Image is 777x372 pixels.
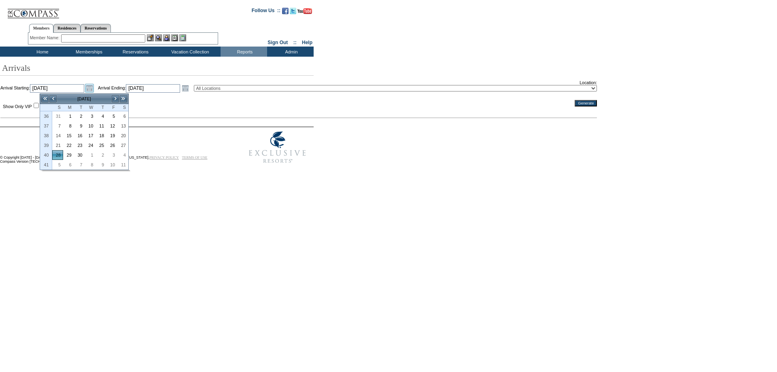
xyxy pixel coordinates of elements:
a: Subscribe to our YouTube Channel [297,10,312,15]
img: b_edit.gif [147,34,154,41]
td: Wednesday, October 01, 2025 [85,150,96,160]
td: Tuesday, September 09, 2025 [74,121,85,131]
a: 16 [74,131,85,140]
a: 8 [85,160,96,169]
td: Arrival Ending: [98,80,193,96]
td: Monday, September 29, 2025 [63,150,74,160]
td: Thursday, September 04, 2025 [96,111,106,121]
td: Friday, September 05, 2025 [106,111,117,121]
a: > [111,95,119,103]
img: b_calculator.gif [179,34,186,41]
td: Thursday, October 02, 2025 [96,150,106,160]
a: 31 [53,112,63,121]
a: 25 [96,141,106,150]
td: Wednesday, September 17, 2025 [85,131,96,140]
a: 12 [107,121,117,130]
a: 30 [74,151,85,159]
a: 22 [64,141,74,150]
img: Become our fan on Facebook [282,8,289,14]
a: 8 [64,121,74,130]
td: Monday, September 01, 2025 [63,111,74,121]
img: Reservations [171,34,178,41]
td: Tuesday, September 02, 2025 [74,111,85,121]
a: 13 [118,121,128,130]
a: 7 [53,121,63,130]
td: Reservations [111,47,158,57]
td: Saturday, September 13, 2025 [117,121,128,131]
td: Thursday, September 25, 2025 [96,140,106,150]
input: Generate [575,100,597,106]
td: Reports [221,47,267,57]
a: TERMS OF USE [182,155,208,159]
td: Saturday, October 04, 2025 [117,150,128,160]
img: Compass Home [7,2,59,19]
td: Saturday, October 11, 2025 [117,160,128,170]
a: 10 [107,160,117,169]
a: >> [119,95,127,103]
a: Members [29,24,54,33]
td: Friday, September 19, 2025 [106,131,117,140]
img: Subscribe to our YouTube Channel [297,8,312,14]
td: Monday, October 06, 2025 [63,160,74,170]
td: Thursday, September 18, 2025 [96,131,106,140]
a: Help [302,40,312,45]
td: Sunday, September 28, 2025 [52,150,63,160]
a: 26 [107,141,117,150]
a: 3 [85,112,96,121]
a: 14 [53,131,63,140]
td: Home [18,47,65,57]
th: 39 [40,140,52,150]
a: 11 [96,121,106,130]
a: 6 [64,160,74,169]
td: Tuesday, October 07, 2025 [74,160,85,170]
a: 28 [53,151,63,159]
a: Follow us on Twitter [290,10,296,15]
td: Saturday, September 20, 2025 [117,131,128,140]
a: 1 [85,151,96,159]
a: 6 [118,112,128,121]
a: 1 [64,112,74,121]
a: Open the calendar popup. [181,84,190,93]
span: :: [293,40,297,45]
a: 3 [107,151,117,159]
td: Monday, September 08, 2025 [63,121,74,131]
a: Residences [53,24,81,32]
a: 29 [64,151,74,159]
a: 23 [74,141,85,150]
td: Saturday, September 06, 2025 [117,111,128,121]
img: View [155,34,162,41]
a: 9 [96,160,106,169]
td: Thursday, October 09, 2025 [96,160,106,170]
td: Sunday, August 31, 2025 [52,111,63,121]
a: 24 [85,141,96,150]
th: 40 [40,150,52,160]
th: Tuesday [74,104,85,111]
img: Exclusive Resorts [241,127,314,168]
th: Monday [63,104,74,111]
th: 37 [40,121,52,131]
th: Thursday [96,104,106,111]
td: Saturday, September 27, 2025 [117,140,128,150]
th: Friday [106,104,117,111]
a: 19 [107,131,117,140]
td: Friday, September 12, 2025 [106,121,117,131]
a: 27 [118,141,128,150]
th: 38 [40,131,52,140]
td: Friday, October 03, 2025 [106,150,117,160]
th: 36 [40,111,52,121]
a: << [41,95,49,103]
td: Friday, October 10, 2025 [106,160,117,170]
th: 41 [40,160,52,170]
a: 17 [85,131,96,140]
a: 20 [118,131,128,140]
td: Wednesday, September 10, 2025 [85,121,96,131]
td: Monday, September 22, 2025 [63,140,74,150]
a: Open the calendar popup. [85,84,94,93]
td: Wednesday, September 03, 2025 [85,111,96,121]
th: Saturday [117,104,128,111]
a: Reservations [81,24,111,32]
td: Location: [194,80,597,96]
td: Monday, September 15, 2025 [63,131,74,140]
th: Wednesday [85,104,96,111]
td: Wednesday, October 08, 2025 [85,160,96,170]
